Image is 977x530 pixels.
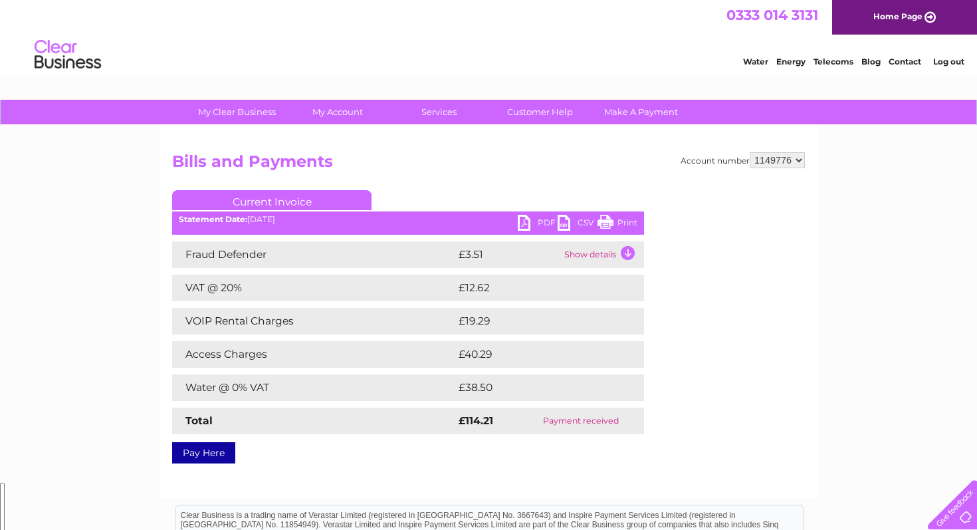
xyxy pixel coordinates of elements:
[172,341,455,368] td: Access Charges
[743,57,768,66] a: Water
[518,215,558,234] a: PDF
[172,374,455,401] td: Water @ 0% VAT
[455,374,617,401] td: £38.50
[681,152,805,168] div: Account number
[185,414,213,427] strong: Total
[172,442,235,464] a: Pay Here
[283,100,393,124] a: My Account
[518,408,644,434] td: Payment received
[814,57,853,66] a: Telecoms
[179,214,247,224] b: Statement Date:
[726,7,818,23] a: 0333 014 3131
[861,57,881,66] a: Blog
[455,341,617,368] td: £40.29
[485,100,595,124] a: Customer Help
[172,215,644,224] div: [DATE]
[455,308,616,334] td: £19.29
[561,241,644,268] td: Show details
[172,152,805,178] h2: Bills and Payments
[558,215,597,234] a: CSV
[384,100,494,124] a: Services
[172,241,455,268] td: Fraud Defender
[172,190,372,210] a: Current Invoice
[172,308,455,334] td: VOIP Rental Charges
[933,57,964,66] a: Log out
[455,275,616,301] td: £12.62
[455,241,561,268] td: £3.51
[172,275,455,301] td: VAT @ 20%
[459,414,493,427] strong: £114.21
[586,100,696,124] a: Make A Payment
[34,35,102,75] img: logo.png
[175,7,804,65] div: Clear Business is a trading name of Verastar Limited (registered in [GEOGRAPHIC_DATA] No. 3667643...
[597,215,637,234] a: Print
[182,100,292,124] a: My Clear Business
[889,57,921,66] a: Contact
[776,57,806,66] a: Energy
